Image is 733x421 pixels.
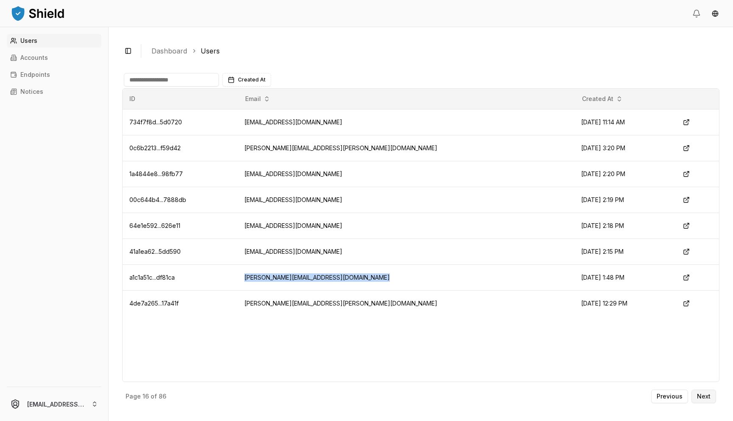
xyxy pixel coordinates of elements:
[581,170,625,177] span: [DATE] 2:20 PM
[10,5,65,22] img: ShieldPay Logo
[129,248,181,255] span: 41a1ea62...5dd590
[697,393,711,399] p: Next
[3,390,105,418] button: [EMAIL_ADDRESS][DOMAIN_NAME]
[7,51,101,65] a: Accounts
[238,290,574,316] td: [PERSON_NAME][EMAIL_ADDRESS][PERSON_NAME][DOMAIN_NAME]
[222,73,271,87] button: Created At
[27,400,84,409] p: [EMAIL_ADDRESS][DOMAIN_NAME]
[691,390,716,403] button: Next
[159,393,166,399] p: 86
[242,92,274,106] button: Email
[20,55,48,61] p: Accounts
[129,274,175,281] span: a1c1a51c...df81ca
[238,239,574,264] td: [EMAIL_ADDRESS][DOMAIN_NAME]
[579,92,626,106] button: Created At
[238,161,574,187] td: [EMAIL_ADDRESS][DOMAIN_NAME]
[7,85,101,98] a: Notices
[581,196,624,203] span: [DATE] 2:19 PM
[7,34,101,48] a: Users
[238,109,574,135] td: [EMAIL_ADDRESS][DOMAIN_NAME]
[129,222,180,229] span: 64e1e592...626e11
[238,187,574,213] td: [EMAIL_ADDRESS][DOMAIN_NAME]
[151,46,713,56] nav: breadcrumb
[201,46,220,56] a: Users
[129,170,183,177] span: 1a4844e8...98fb77
[581,222,624,229] span: [DATE] 2:18 PM
[151,46,187,56] a: Dashboard
[20,72,50,78] p: Endpoints
[7,68,101,81] a: Endpoints
[238,213,574,239] td: [EMAIL_ADDRESS][DOMAIN_NAME]
[129,118,182,126] span: 734f7f8d...5d0720
[581,300,627,307] span: [DATE] 12:29 PM
[129,144,181,152] span: 0c6b2213...f59d42
[123,89,238,109] th: ID
[20,38,37,44] p: Users
[238,264,574,290] td: [PERSON_NAME][EMAIL_ADDRESS][DOMAIN_NAME]
[651,390,688,403] button: Previous
[657,393,683,399] p: Previous
[151,393,157,399] p: of
[238,135,574,161] td: [PERSON_NAME][EMAIL_ADDRESS][PERSON_NAME][DOMAIN_NAME]
[129,196,186,203] span: 00c644b4...7888db
[581,274,624,281] span: [DATE] 1:48 PM
[581,144,625,152] span: [DATE] 3:20 PM
[581,248,624,255] span: [DATE] 2:15 PM
[581,118,625,126] span: [DATE] 11:14 AM
[126,393,141,399] p: Page
[238,76,266,83] span: Created At
[129,300,179,307] span: 4de7a265...17a41f
[143,393,149,399] p: 16
[20,89,43,95] p: Notices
